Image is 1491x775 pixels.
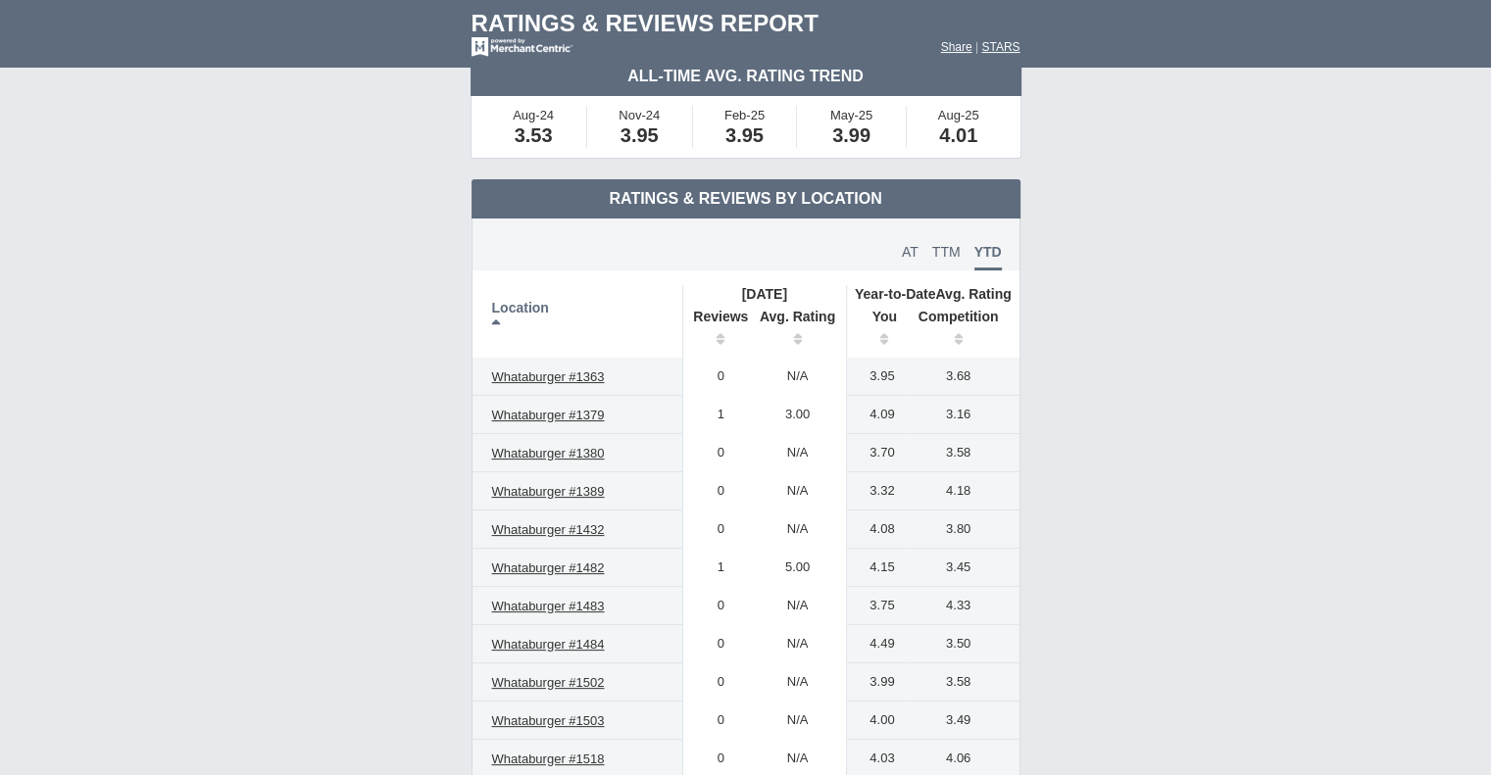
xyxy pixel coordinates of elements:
span: Whataburger #1503 [492,713,605,728]
td: 4.18 [908,472,1019,510]
a: Whataburger #1389 [482,480,615,504]
td: 0 [682,358,749,396]
td: Nov-24 [587,106,693,148]
a: Share [941,40,972,54]
span: Whataburger #1380 [492,446,605,460]
td: Aug-24 [481,106,587,148]
td: 0 [682,587,749,625]
img: mc-powered-by-logo-white-103.png [472,37,572,57]
td: N/A [749,625,847,663]
a: Whataburger #1379 [482,404,615,427]
td: 4.15 [847,549,908,587]
td: N/A [749,663,847,702]
a: Whataburger #1432 [482,518,615,542]
span: Whataburger #1363 [492,369,605,384]
a: STARS [981,40,1019,54]
span: AT [902,244,919,260]
th: Location: activate to sort column descending [472,285,683,358]
td: 4.00 [847,702,908,740]
span: Whataburger #1389 [492,484,605,499]
span: Whataburger #1484 [492,637,605,652]
td: 4.49 [847,625,908,663]
span: TTM [932,244,961,260]
td: 3.45 [908,549,1019,587]
span: Whataburger #1482 [492,560,605,575]
span: 3.95 [621,124,659,146]
span: 4.01 [939,124,977,146]
th: Avg. Rating [847,285,1019,303]
td: 0 [682,434,749,472]
span: Whataburger #1379 [492,408,605,422]
td: 4.33 [908,587,1019,625]
td: 3.75 [847,587,908,625]
td: May-25 [797,106,907,148]
td: 0 [682,702,749,740]
td: Aug-25 [907,106,1011,148]
td: 3.50 [908,625,1019,663]
span: 3.95 [725,124,764,146]
td: 0 [682,625,749,663]
td: 5.00 [749,549,847,587]
td: N/A [749,587,847,625]
td: 3.00 [749,396,847,434]
a: Whataburger #1503 [482,709,615,733]
td: Feb-25 [693,106,797,148]
td: 0 [682,472,749,510]
a: Whataburger #1483 [482,595,615,618]
th: Avg. Rating: activate to sort column ascending [749,303,847,358]
a: Whataburger #1482 [482,557,615,580]
th: Reviews: activate to sort column ascending [682,303,749,358]
th: Competition : activate to sort column ascending [908,303,1019,358]
td: N/A [749,358,847,396]
td: 3.80 [908,510,1019,549]
th: [DATE] [682,285,846,303]
td: N/A [749,472,847,510]
td: 3.32 [847,472,908,510]
td: N/A [749,510,847,549]
td: All-Time Avg. Rating Trend [471,57,1021,96]
td: 3.95 [847,358,908,396]
td: N/A [749,702,847,740]
th: You: activate to sort column ascending [847,303,908,358]
span: Whataburger #1483 [492,599,605,613]
a: Whataburger #1484 [482,633,615,656]
td: 3.16 [908,396,1019,434]
span: Whataburger #1432 [492,522,605,537]
td: 0 [682,510,749,549]
td: 3.58 [908,663,1019,702]
td: 3.99 [847,663,908,702]
a: Whataburger #1518 [482,748,615,771]
td: 4.08 [847,510,908,549]
td: Ratings & Reviews by Location [472,179,1020,218]
span: Whataburger #1518 [492,751,605,766]
a: Whataburger #1502 [482,671,615,695]
td: 3.49 [908,702,1019,740]
span: 3.99 [832,124,870,146]
td: 0 [682,663,749,702]
a: Whataburger #1363 [482,365,615,389]
span: 3.53 [515,124,553,146]
td: N/A [749,434,847,472]
td: 3.58 [908,434,1019,472]
a: Whataburger #1380 [482,442,615,465]
td: 1 [682,396,749,434]
span: Year-to-Date [855,286,935,302]
td: 4.09 [847,396,908,434]
td: 1 [682,549,749,587]
td: 3.68 [908,358,1019,396]
span: Whataburger #1502 [492,675,605,690]
span: YTD [974,244,1002,270]
span: | [975,40,978,54]
td: 3.70 [847,434,908,472]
